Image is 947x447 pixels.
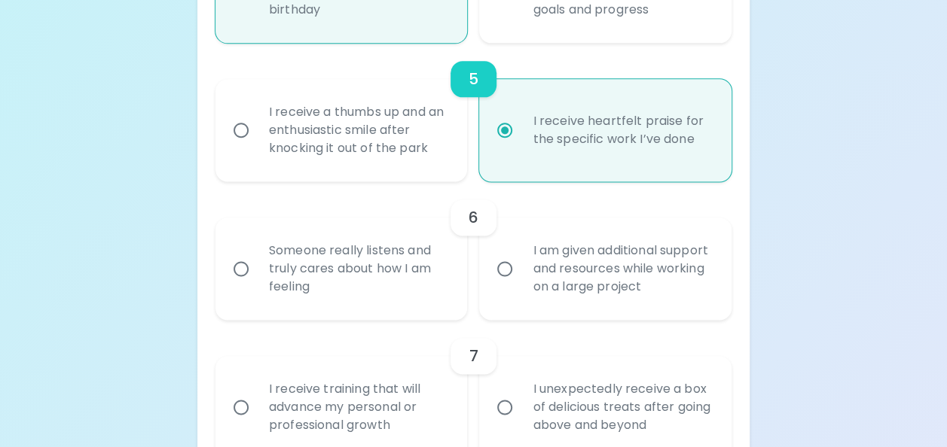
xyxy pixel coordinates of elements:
h6: 7 [469,344,478,368]
div: I receive heartfelt praise for the specific work I’ve done [521,94,723,166]
div: choice-group-check [215,43,732,181]
h6: 6 [469,205,478,230]
div: I am given additional support and resources while working on a large project [521,223,723,314]
div: I receive a thumbs up and an enthusiastic smile after knocking it out of the park [257,85,460,175]
div: choice-group-check [215,181,732,320]
h6: 5 [469,67,478,91]
div: Someone really listens and truly cares about how I am feeling [257,223,460,314]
